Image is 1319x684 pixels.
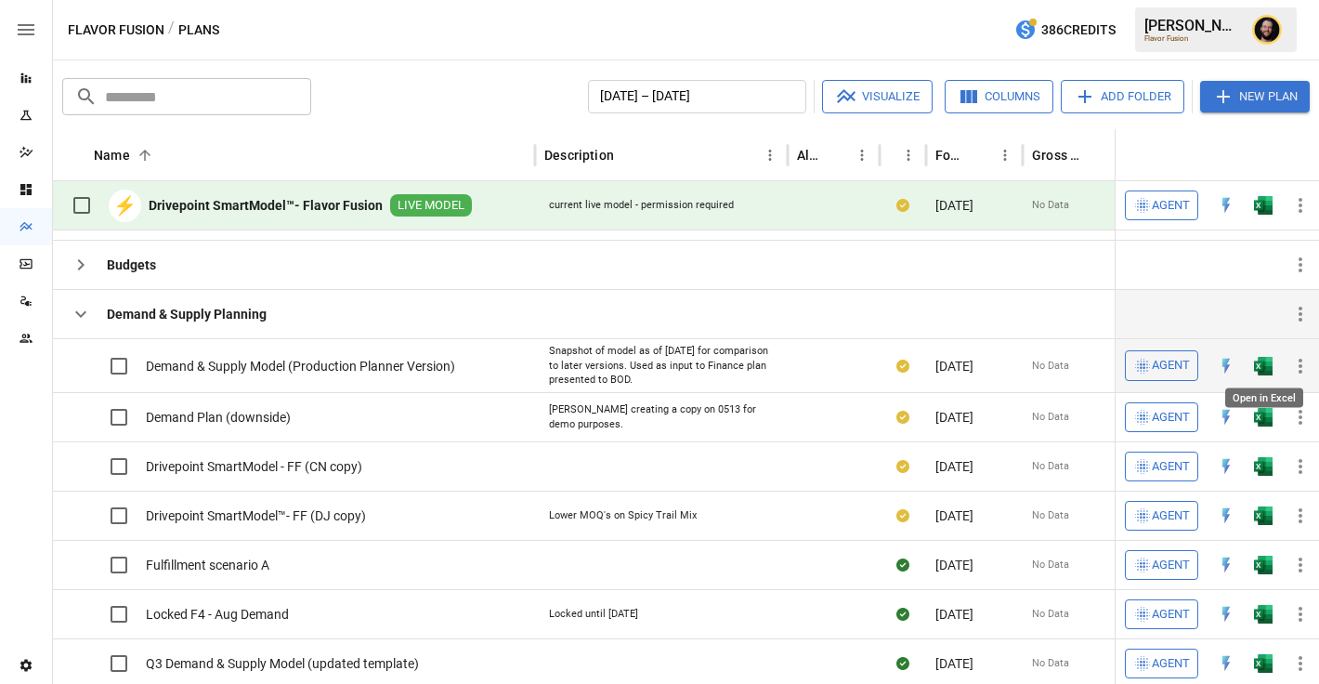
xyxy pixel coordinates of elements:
[1254,408,1273,427] div: Open in Excel
[549,508,697,523] div: Lower MOQ's on Spicy Trail Mix
[1152,456,1190,478] span: Agent
[549,607,638,622] div: Locked until [DATE]
[1152,355,1190,376] span: Agent
[68,19,164,42] button: Flavor Fusion
[107,256,156,274] b: Budgets
[1032,410,1069,425] span: No Data
[1125,501,1198,531] button: Agent
[1241,4,1293,56] button: Ciaran Nugent
[945,80,1053,113] button: Columns
[1032,459,1069,474] span: No Data
[1125,350,1198,380] button: Agent
[896,605,909,624] div: Sync complete
[896,408,909,427] div: Your plan has changes in Excel that are not reflected in the Drivepoint Data Warehouse, select "S...
[146,457,362,476] span: Drivepoint SmartModel - FF (CN copy)
[1152,604,1190,625] span: Agent
[146,556,269,574] span: Fulfillment scenario A
[1254,357,1273,375] img: excel-icon.76473adf.svg
[1217,408,1235,427] img: quick-edit-flash.b8aec18c.svg
[1007,13,1123,47] button: 386Credits
[1254,506,1273,525] img: excel-icon.76473adf.svg
[1061,80,1184,113] button: Add Folder
[549,402,774,431] div: [PERSON_NAME] creating a copy on 0513 for demo purposes.
[1217,605,1235,624] div: Open in Quick Edit
[797,148,821,163] div: Alerts
[1032,656,1069,671] span: No Data
[1217,605,1235,624] img: quick-edit-flash.b8aec18c.svg
[926,491,1023,540] div: [DATE]
[107,305,267,323] b: Demand & Supply Planning
[896,654,909,673] div: Sync complete
[1254,605,1273,624] img: excel-icon.76473adf.svg
[926,338,1023,392] div: [DATE]
[1087,142,1113,168] button: Sort
[1125,402,1198,432] button: Agent
[1125,550,1198,580] button: Agent
[1254,506,1273,525] div: Open in Excel
[1152,506,1190,527] span: Agent
[132,142,158,168] button: Sort
[146,357,455,375] span: Demand & Supply Model (Production Planner Version)
[168,19,175,42] div: /
[109,190,141,222] div: ⚡
[1041,19,1116,42] span: 386 Credits
[926,392,1023,441] div: [DATE]
[895,142,921,168] button: Status column menu
[896,506,909,525] div: Your plan has changes in Excel that are not reflected in the Drivepoint Data Warehouse, select "S...
[1125,599,1198,629] button: Agent
[1252,15,1282,45] img: Ciaran Nugent
[1113,142,1139,168] button: Gross Margin column menu
[1144,17,1241,34] div: [PERSON_NAME]
[1217,457,1235,476] img: quick-edit-flash.b8aec18c.svg
[1254,457,1273,476] img: excel-icon.76473adf.svg
[1217,196,1235,215] img: quick-edit-flash.b8aec18c.svg
[549,198,734,213] div: current live model - permission required
[146,605,289,624] span: Locked F4 - Aug Demand
[146,654,419,673] span: Q3 Demand & Supply Model (updated template)
[1200,81,1310,112] button: New Plan
[1217,654,1235,673] img: quick-edit-flash.b8aec18c.svg
[966,142,992,168] button: Sort
[1217,506,1235,525] div: Open in Quick Edit
[1254,654,1273,673] div: Open in Excel
[926,540,1023,589] div: [DATE]
[1254,357,1273,375] div: Open in Excel
[1217,556,1235,574] img: quick-edit-flash.b8aec18c.svg
[146,506,366,525] span: Drivepoint SmartModel™- FF (DJ copy)
[1217,457,1235,476] div: Open in Quick Edit
[1152,195,1190,217] span: Agent
[1032,558,1069,572] span: No Data
[1217,654,1235,673] div: Open in Quick Edit
[1144,34,1241,43] div: Flavor Fusion
[926,589,1023,638] div: [DATE]
[1254,556,1273,574] div: Open in Excel
[588,80,806,113] button: [DATE] – [DATE]
[390,197,472,215] span: LIVE MODEL
[1254,196,1273,215] img: excel-icon.76473adf.svg
[1032,148,1085,163] div: Gross Margin
[1225,388,1303,408] div: Open in Excel
[1254,654,1273,673] img: excel-icon.76473adf.svg
[896,196,909,215] div: Your plan has changes in Excel that are not reflected in the Drivepoint Data Warehouse, select "S...
[1254,196,1273,215] div: Open in Excel
[1032,359,1069,374] span: No Data
[992,142,1018,168] button: Forecast start column menu
[896,457,909,476] div: Your plan has changes in Excel that are not reflected in the Drivepoint Data Warehouse, select "S...
[549,344,774,388] div: Snapshot of model as of [DATE] for comparison to later versions. Used as input to Finance plan pr...
[896,357,909,375] div: Your plan has changes in Excel that are not reflected in the Drivepoint Data Warehouse, select "S...
[757,142,783,168] button: Description column menu
[1032,508,1069,523] span: No Data
[849,142,875,168] button: Alerts column menu
[881,142,907,168] button: Sort
[935,148,964,163] div: Forecast start
[926,181,1023,230] div: [DATE]
[822,80,933,113] button: Visualize
[1254,408,1273,427] img: excel-icon.76473adf.svg
[1254,556,1273,574] img: excel-icon.76473adf.svg
[823,142,849,168] button: Sort
[1152,407,1190,428] span: Agent
[1032,198,1069,213] span: No Data
[1254,605,1273,624] div: Open in Excel
[926,441,1023,491] div: [DATE]
[149,196,383,215] b: Drivepoint SmartModel™- Flavor Fusion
